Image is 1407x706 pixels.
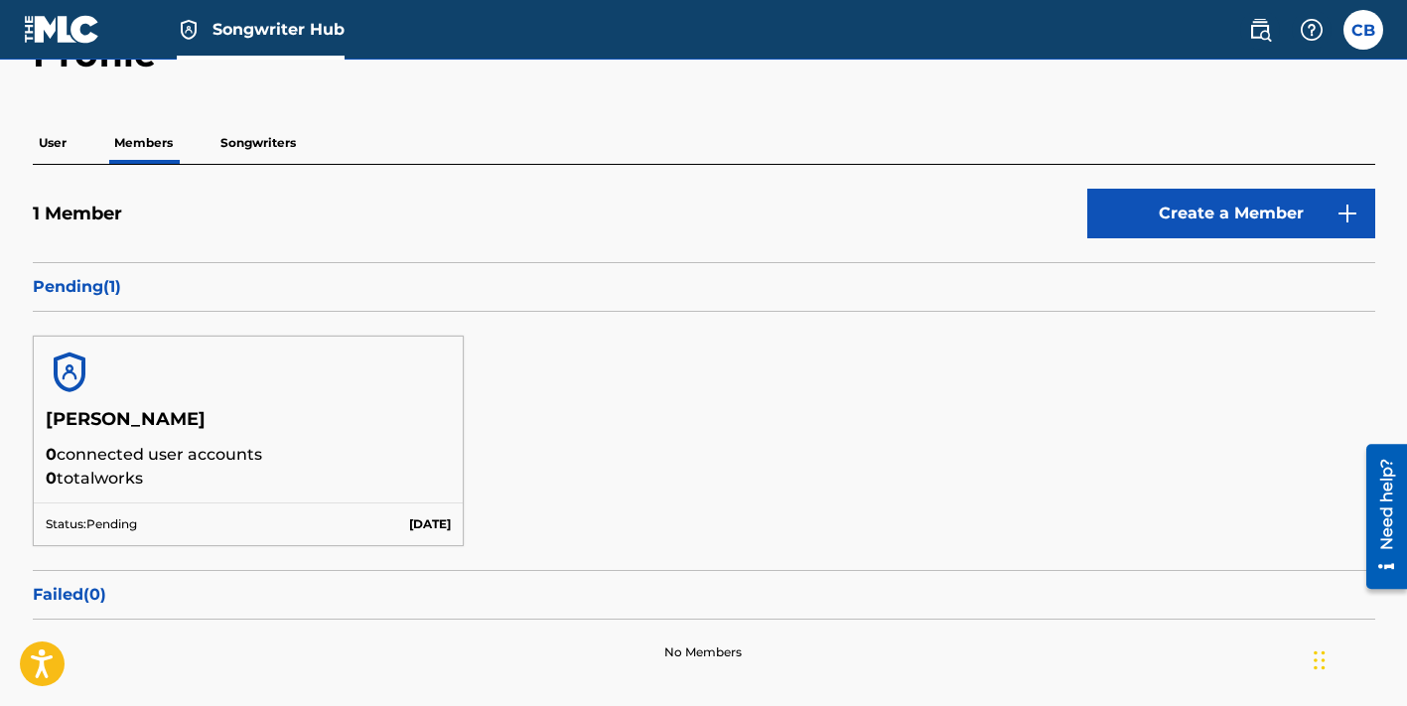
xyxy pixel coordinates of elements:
[46,408,452,443] h5: [PERSON_NAME]
[1314,631,1326,690] div: Drag
[108,122,179,164] p: Members
[46,469,57,488] span: 0
[33,122,72,164] p: User
[46,443,452,467] p: connected user accounts
[1308,611,1407,706] iframe: Chat Widget
[212,18,345,41] span: Songwriter Hub
[1300,18,1324,42] img: help
[1351,436,1407,596] iframe: Resource Center
[1336,202,1359,225] img: 9d2ae6d4665cec9f34b9.svg
[1087,189,1375,238] a: Create a Member
[177,18,201,42] img: Top Rightsholder
[46,467,452,491] p: total works
[46,445,57,464] span: 0
[1343,10,1383,50] div: User Menu
[1240,10,1280,50] a: Public Search
[214,122,302,164] p: Songwriters
[33,203,122,225] h5: 1 Member
[1248,18,1272,42] img: search
[46,515,137,533] p: Status: Pending
[664,643,742,661] p: No Members
[24,15,100,44] img: MLC Logo
[1292,10,1332,50] div: Help
[409,515,451,533] p: [DATE]
[33,275,1375,299] p: Pending ( 1 )
[33,583,1375,607] p: Failed ( 0 )
[46,349,93,396] img: account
